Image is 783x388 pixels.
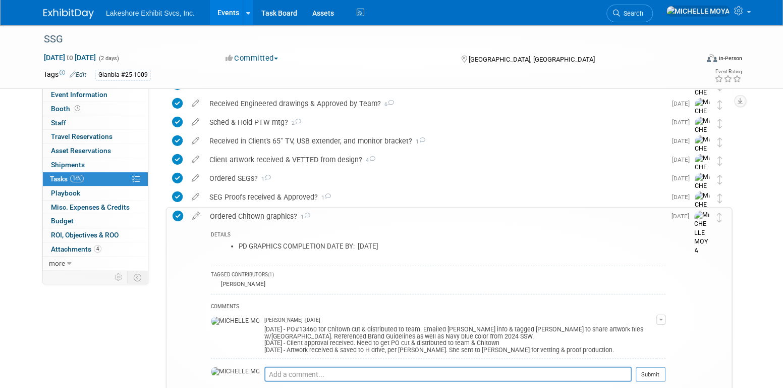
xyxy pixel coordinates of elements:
[211,231,665,240] div: DETAILS
[128,271,148,284] td: Toggle Event Tabs
[717,213,722,222] i: Move task
[204,114,666,131] div: Sched & Hold PTW mtg?
[187,99,204,108] a: edit
[204,151,666,168] div: Client artwork received & VETTED from design?
[695,191,710,236] img: MICHELLE MOYA
[666,6,730,17] img: MICHELLE MOYA
[620,10,643,17] span: Search
[268,272,274,277] span: (1)
[222,53,282,64] button: Committed
[98,55,119,62] span: (2 days)
[672,137,695,144] span: [DATE]
[43,116,148,130] a: Staff
[204,95,666,112] div: Received Engineered drawings & Approved by Team?
[717,175,722,184] i: Move task
[43,228,148,242] a: ROI, Objectives & ROO
[110,271,128,284] td: Personalize Event Tab Strip
[51,231,119,239] span: ROI, Objectives & ROO
[43,243,148,256] a: Attachments4
[43,53,96,62] span: [DATE] [DATE]
[714,69,742,74] div: Event Rating
[65,54,75,62] span: to
[695,173,710,217] img: MICHELLE MOYA
[187,174,204,183] a: edit
[106,9,195,17] span: Lakeshore Exhibit Svcs, Inc.
[43,144,148,158] a: Asset Reservations
[362,157,375,164] span: 4
[43,257,148,270] a: more
[695,117,710,161] img: MICHELLE MOYA
[694,211,709,255] img: MICHELLE MOYA
[636,367,665,382] button: Submit
[318,195,331,201] span: 1
[187,192,204,202] a: edit
[381,101,394,108] span: 6
[51,217,74,225] span: Budget
[51,147,111,155] span: Asset Reservations
[717,119,722,128] i: Move task
[239,243,665,251] li: PD GRAPHICS COMPLETION DATE BY: [DATE]
[43,102,148,116] a: Booth
[43,130,148,143] a: Travel Reservations
[51,245,101,253] span: Attachments
[218,280,265,287] div: [PERSON_NAME]
[187,155,204,164] a: edit
[672,193,695,201] span: [DATE]
[43,158,148,172] a: Shipments
[606,5,653,22] a: Search
[40,30,683,48] div: SSG
[672,100,695,107] span: [DATE]
[211,271,665,280] div: TAGGED CONTRIBUTORS
[51,161,85,169] span: Shipments
[638,53,742,68] div: Event Format
[70,175,84,182] span: 14%
[43,9,94,19] img: ExhibitDay
[297,214,310,220] span: 1
[51,105,82,113] span: Booth
[51,90,107,99] span: Event Information
[49,259,65,267] span: more
[211,317,259,326] img: MICHELLE MOYA
[73,105,82,112] span: Booth not reserved yet
[412,138,425,145] span: 1
[70,71,86,78] a: Edit
[51,189,80,197] span: Playbook
[51,203,130,211] span: Misc. Expenses & Credits
[717,156,722,166] i: Move task
[43,88,148,102] a: Event Information
[468,56,594,63] span: [GEOGRAPHIC_DATA], [GEOGRAPHIC_DATA]
[211,367,259,376] img: MICHELLE MOYA
[707,54,717,62] img: Format-Inperson.png
[717,137,722,147] i: Move task
[50,175,84,183] span: Tasks
[204,170,666,187] div: Ordered SEGs?
[94,245,101,253] span: 4
[695,135,710,180] img: MICHELLE MOYA
[51,119,66,127] span: Staff
[672,175,695,182] span: [DATE]
[211,302,665,313] div: COMMENTS
[204,132,666,150] div: Received in Client's 65" TV, USB extender, and monitor bracket?
[187,118,204,127] a: edit
[717,193,722,203] i: Move task
[695,154,710,199] img: MICHELLE MOYA
[695,98,710,142] img: MICHELLE MOYA
[672,119,695,126] span: [DATE]
[187,136,204,145] a: edit
[187,212,205,221] a: edit
[43,201,148,214] a: Misc. Expenses & Credits
[264,317,320,324] span: [PERSON_NAME] - [DATE]
[718,55,742,62] div: In-Person
[672,213,694,220] span: [DATE]
[43,214,148,228] a: Budget
[43,172,148,186] a: Tasks14%
[672,156,695,163] span: [DATE]
[258,176,271,182] span: 1
[288,120,301,126] span: 2
[95,70,151,80] div: Glanbia #25-1009
[51,132,113,140] span: Travel Reservations
[43,186,148,200] a: Playbook
[205,208,665,225] div: Ordered Chitown graphics?
[43,69,86,81] td: Tags
[204,188,666,206] div: SEG Proofs received & Approved?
